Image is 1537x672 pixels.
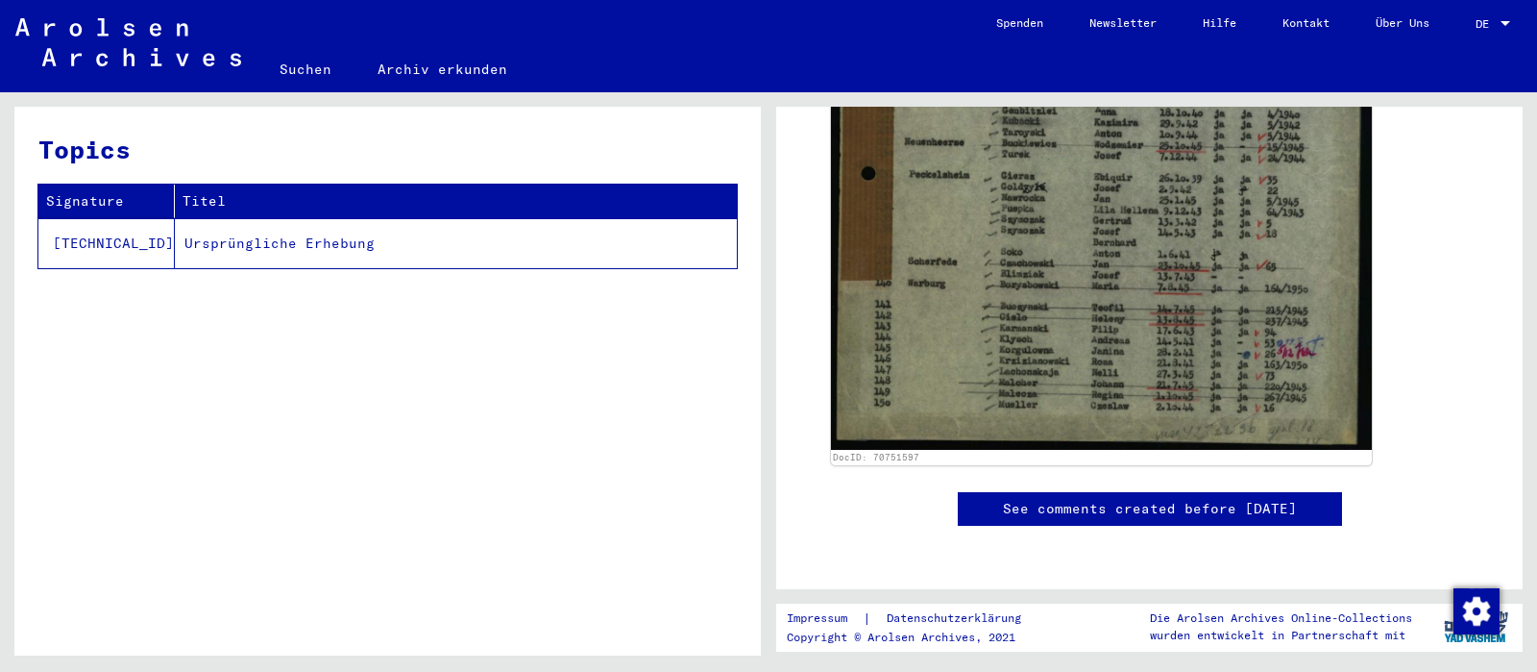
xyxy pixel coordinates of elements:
[1452,587,1499,634] div: Zustimmung ändern
[871,609,1044,629] a: Datenschutzerklärung
[38,131,736,168] h3: Topics
[1453,588,1500,635] img: Zustimmung ändern
[833,452,919,462] a: DocID: 70751597
[175,218,737,268] td: Ursprüngliche Erhebung
[1150,610,1412,627] p: Die Arolsen Archives Online-Collections
[1476,17,1497,31] span: DE
[38,218,175,268] td: [TECHNICAL_ID]
[38,185,175,218] th: Signature
[787,609,863,629] a: Impressum
[1440,603,1512,651] img: yv_logo.png
[256,46,354,92] a: Suchen
[175,185,737,218] th: Titel
[15,18,241,66] img: Arolsen_neg.svg
[787,609,1044,629] div: |
[1003,499,1297,519] a: See comments created before [DATE]
[354,46,530,92] a: Archiv erkunden
[787,629,1044,646] p: Copyright © Arolsen Archives, 2021
[1150,627,1412,644] p: wurden entwickelt in Partnerschaft mit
